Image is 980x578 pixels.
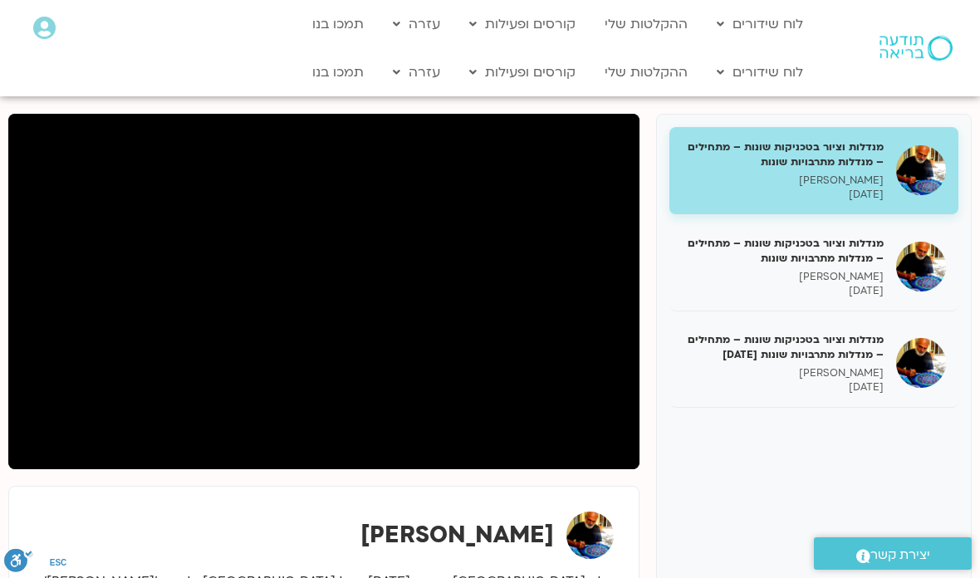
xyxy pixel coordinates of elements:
[896,338,946,388] img: מנדלות וציור בטכניקות שונות – מתחילים – מנדלות מתרבויות שונות 19.8.25
[682,188,884,202] p: [DATE]
[870,544,930,566] span: יצירת קשר
[566,512,614,559] img: איתן קדמי
[385,8,448,40] a: עזרה
[682,270,884,284] p: [PERSON_NAME]
[880,36,953,61] img: תודעה בריאה
[304,56,372,88] a: תמכו בנו
[708,8,811,40] a: לוח שידורים
[896,242,946,291] img: מנדלות וציור בטכניקות שונות – מתחילים – מנדלות מתרבויות שונות
[682,140,884,169] h5: מנדלות וציור בטכניקות שונות – מתחילים – מנדלות מתרבויות שונות
[682,366,884,380] p: [PERSON_NAME]
[814,537,972,570] a: יצירת קשר
[682,380,884,394] p: [DATE]
[304,8,372,40] a: תמכו בנו
[385,56,448,88] a: עזרה
[360,519,554,551] strong: [PERSON_NAME]
[461,8,584,40] a: קורסים ופעילות
[461,56,584,88] a: קורסים ופעילות
[708,56,811,88] a: לוח שידורים
[896,145,946,195] img: מנדלות וציור בטכניקות שונות – מתחילים – מנדלות מתרבויות שונות
[682,174,884,188] p: [PERSON_NAME]
[596,8,696,40] a: ההקלטות שלי
[682,332,884,362] h5: מנדלות וציור בטכניקות שונות – מתחילים – מנדלות מתרבויות שונות [DATE]
[682,236,884,266] h5: מנדלות וציור בטכניקות שונות – מתחילים – מנדלות מתרבויות שונות
[682,284,884,298] p: [DATE]
[596,56,696,88] a: ההקלטות שלי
